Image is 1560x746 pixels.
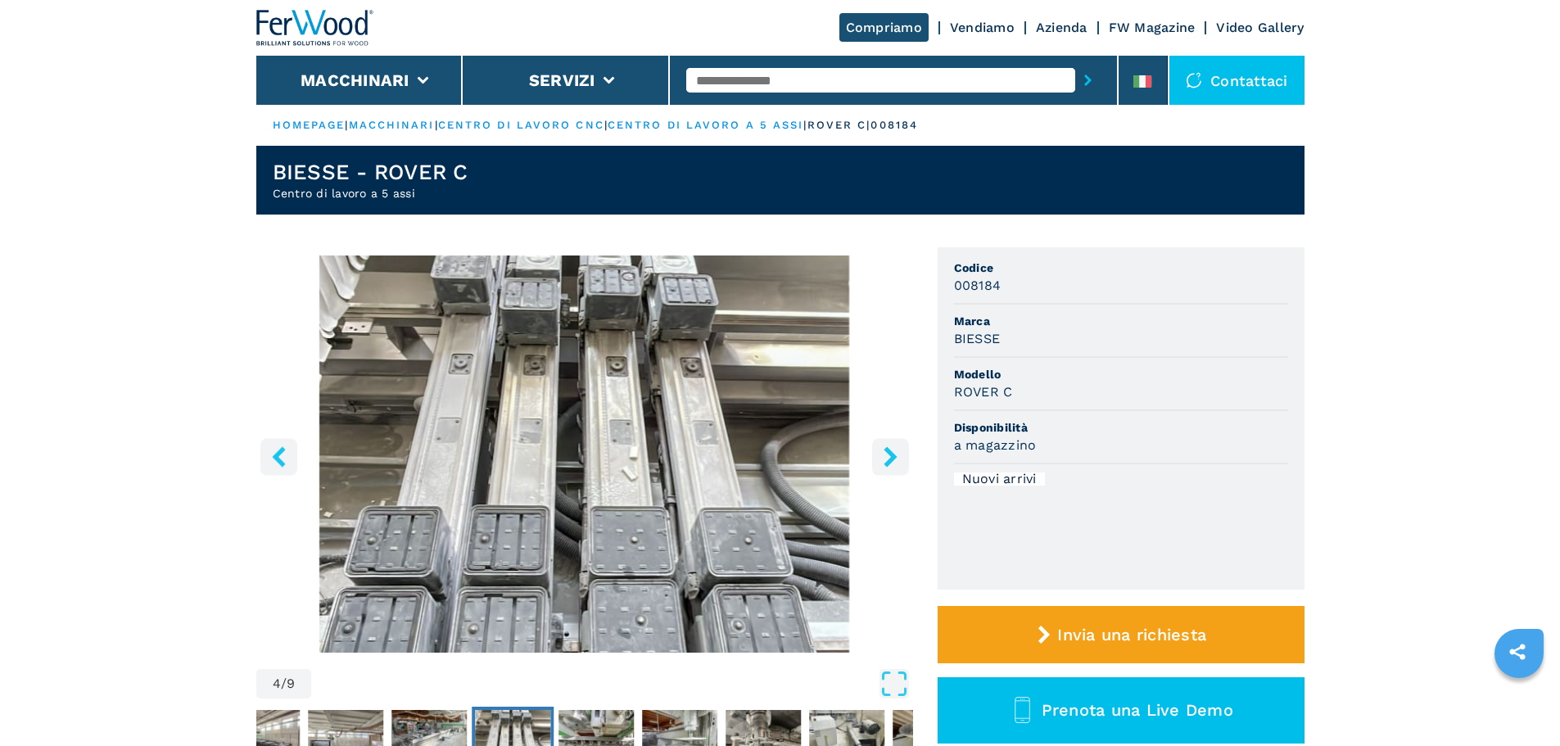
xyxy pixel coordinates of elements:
[954,276,1002,295] h3: 008184
[273,119,346,131] a: HOMEPAGE
[954,419,1288,436] span: Disponibilità
[870,118,918,133] p: 008184
[954,329,1001,348] h3: BIESSE
[803,119,807,131] span: |
[256,255,913,653] img: Centro di lavoro a 5 assi BIESSE ROVER C
[954,436,1037,454] h3: a magazzino
[438,119,604,131] a: centro di lavoro cnc
[1075,61,1101,99] button: submit-button
[273,159,468,185] h1: BIESSE - ROVER C
[287,677,295,690] span: 9
[1497,631,1538,672] a: sharethis
[529,70,595,90] button: Servizi
[1216,20,1304,35] a: Video Gallery
[1042,700,1233,720] span: Prenota una Live Demo
[954,472,1045,486] div: Nuovi arrivi
[807,118,871,133] p: rover c |
[872,438,909,475] button: right-button
[281,677,287,690] span: /
[345,119,348,131] span: |
[301,70,409,90] button: Macchinari
[954,260,1288,276] span: Codice
[273,185,468,201] h2: Centro di lavoro a 5 assi
[938,606,1305,663] button: Invia una richiesta
[954,366,1288,382] span: Modello
[1109,20,1196,35] a: FW Magazine
[604,119,608,131] span: |
[315,669,908,699] button: Open Fullscreen
[256,10,374,46] img: Ferwood
[1057,625,1206,644] span: Invia una richiesta
[839,13,929,42] a: Compriamo
[273,677,281,690] span: 4
[608,119,804,131] a: centro di lavoro a 5 assi
[256,255,913,653] div: Go to Slide 4
[349,119,435,131] a: macchinari
[950,20,1015,35] a: Vendiamo
[435,119,438,131] span: |
[260,438,297,475] button: left-button
[1490,672,1548,734] iframe: Chat
[1036,20,1087,35] a: Azienda
[954,313,1288,329] span: Marca
[954,382,1013,401] h3: ROVER C
[1186,72,1202,88] img: Contattaci
[938,677,1305,744] button: Prenota una Live Demo
[1169,56,1305,105] div: Contattaci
